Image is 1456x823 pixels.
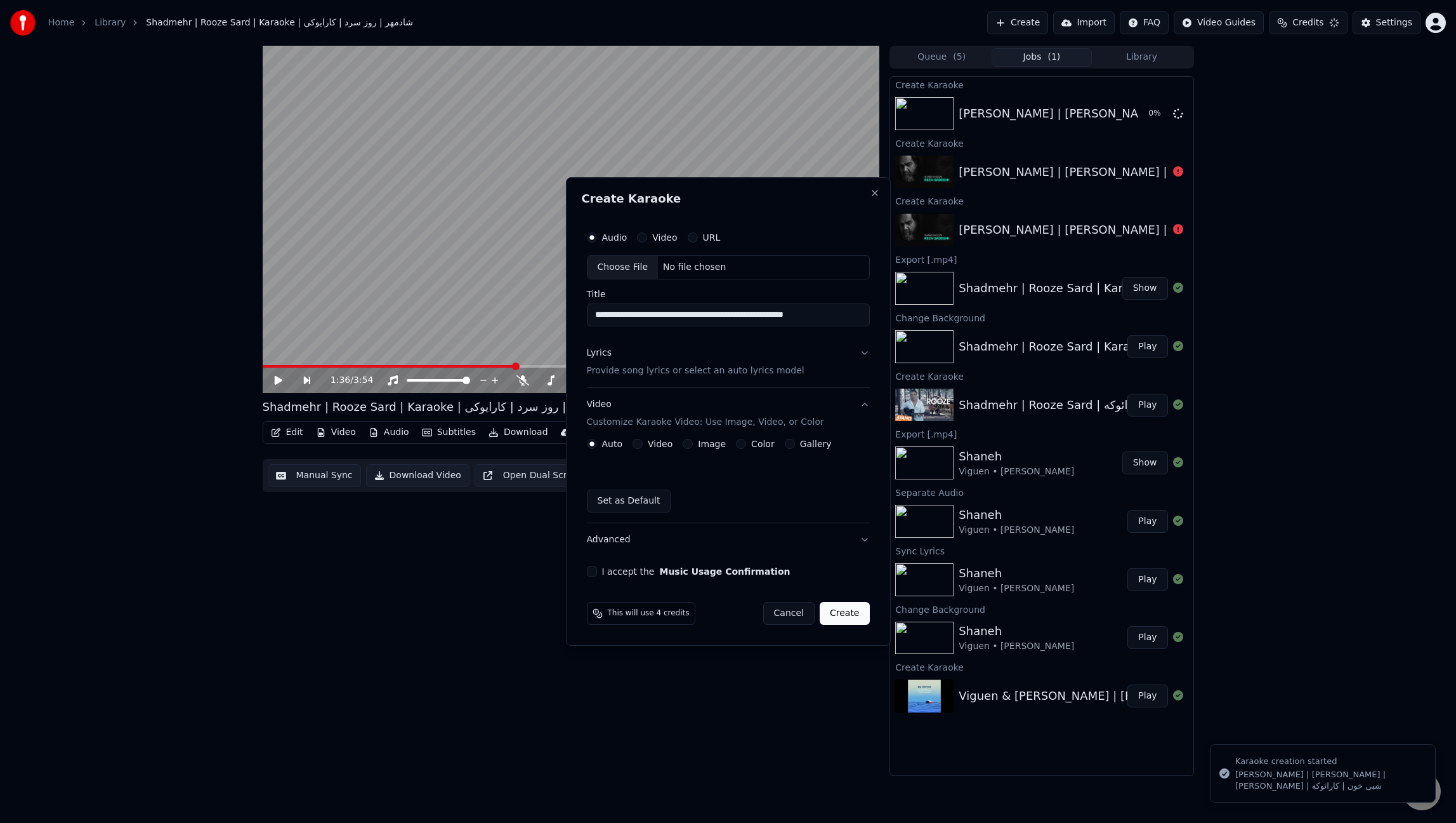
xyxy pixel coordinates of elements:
[608,608,690,619] span: This will use 4 credits
[587,347,612,359] div: Lyrics
[659,567,790,576] button: I accept the
[587,256,659,279] div: Choose File
[587,439,870,523] div: VideoCustomize Karaoke Video: Use Image, Video, or Color
[587,290,870,298] label: Title
[587,490,671,512] button: Set as Default
[582,193,875,204] h2: Create Karaoke
[820,602,870,625] button: Create
[602,439,623,448] label: Auto
[602,233,627,242] label: Audio
[587,365,804,377] p: Provide song lyrics or select an auto lyrics model
[703,233,721,242] label: URL
[587,398,824,429] div: Video
[648,439,672,448] label: Video
[800,439,832,448] label: Gallery
[587,416,824,429] p: Customize Karaoke Video: Use Image, Video, or Color
[763,602,815,625] button: Cancel
[698,439,726,448] label: Image
[751,439,775,448] label: Color
[587,523,870,556] button: Advanced
[587,388,870,439] button: VideoCustomize Karaoke Video: Use Image, Video, or Color
[658,261,731,274] div: No file chosen
[587,337,870,387] button: LyricsProvide song lyrics or select an auto lyrics model
[602,567,790,576] label: I accept the
[652,233,677,242] label: Video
